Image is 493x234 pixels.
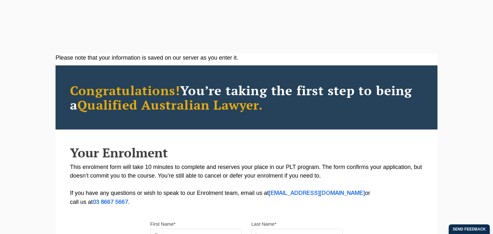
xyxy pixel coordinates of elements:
[70,146,423,160] h2: Your Enrolment
[93,200,128,205] a: 03 8667 5667
[56,54,437,62] div: Please note that your information is saved on our server as you enter it.
[150,221,176,227] label: First Name*
[70,82,180,99] span: Congratulations!
[70,83,423,112] h2: You’re taking the first step to being a
[251,221,276,227] label: Last Name*
[269,191,365,196] a: [EMAIL_ADDRESS][DOMAIN_NAME]
[77,96,263,113] span: Qualified Australian Lawyer.
[70,163,423,207] p: This enrolment form will take 10 minutes to complete and reserves your place in our PLT program. ...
